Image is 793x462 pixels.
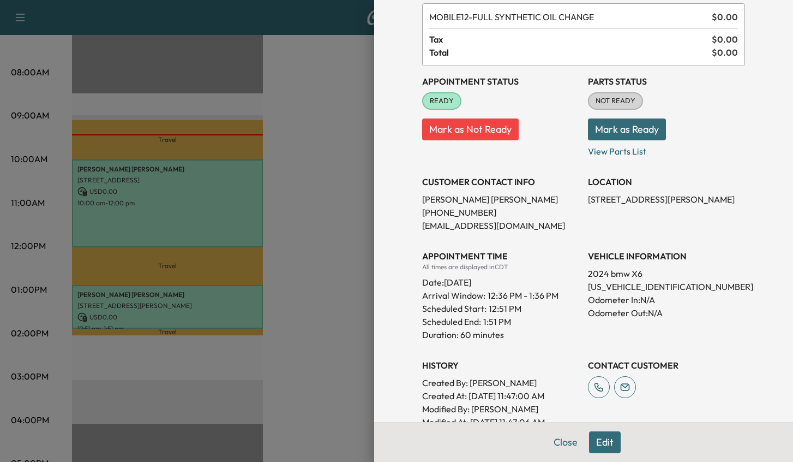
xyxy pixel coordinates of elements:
p: Scheduled Start: [422,302,486,315]
h3: History [422,359,579,372]
div: All times are displayed in CDT [422,263,579,271]
p: 1:51 PM [483,315,511,328]
p: [EMAIL_ADDRESS][DOMAIN_NAME] [422,219,579,232]
p: Duration: 60 minutes [422,328,579,341]
p: Odometer In: N/A [588,293,745,306]
p: Modified At : [DATE] 11:47:06 AM [422,416,579,429]
span: Tax [429,33,712,46]
span: FULL SYNTHETIC OIL CHANGE [429,10,707,23]
h3: LOCATION [588,175,745,188]
p: 12:51 PM [489,302,521,315]
p: View Parts List [588,140,745,158]
h3: Parts Status [588,75,745,88]
span: $ 0.00 [712,46,738,59]
p: [PERSON_NAME] [PERSON_NAME] [422,193,579,206]
p: Modified By : [PERSON_NAME] [422,402,579,416]
p: Created By : [PERSON_NAME] [422,376,579,389]
button: Edit [589,431,621,453]
h3: Appointment Status [422,75,579,88]
h3: CUSTOMER CONTACT INFO [422,175,579,188]
p: [US_VEHICLE_IDENTIFICATION_NUMBER] [588,280,745,293]
span: $ 0.00 [712,10,738,23]
button: Mark as Not Ready [422,119,519,140]
p: Arrival Window: [422,289,579,302]
p: Created At : [DATE] 11:47:00 AM [422,389,579,402]
p: [STREET_ADDRESS][PERSON_NAME] [588,193,745,206]
button: Close [546,431,585,453]
span: 12:36 PM - 1:36 PM [488,289,558,302]
span: $ 0.00 [712,33,738,46]
span: Total [429,46,712,59]
div: Date: [DATE] [422,271,579,289]
p: Odometer Out: N/A [588,306,745,319]
p: [PHONE_NUMBER] [422,206,579,219]
p: Scheduled End: [422,315,481,328]
h3: VEHICLE INFORMATION [588,250,745,263]
span: READY [423,96,460,106]
h3: APPOINTMENT TIME [422,250,579,263]
p: 2024 bmw X6 [588,267,745,280]
button: Mark as Ready [588,119,666,140]
h3: CONTACT CUSTOMER [588,359,745,372]
span: NOT READY [589,96,642,106]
